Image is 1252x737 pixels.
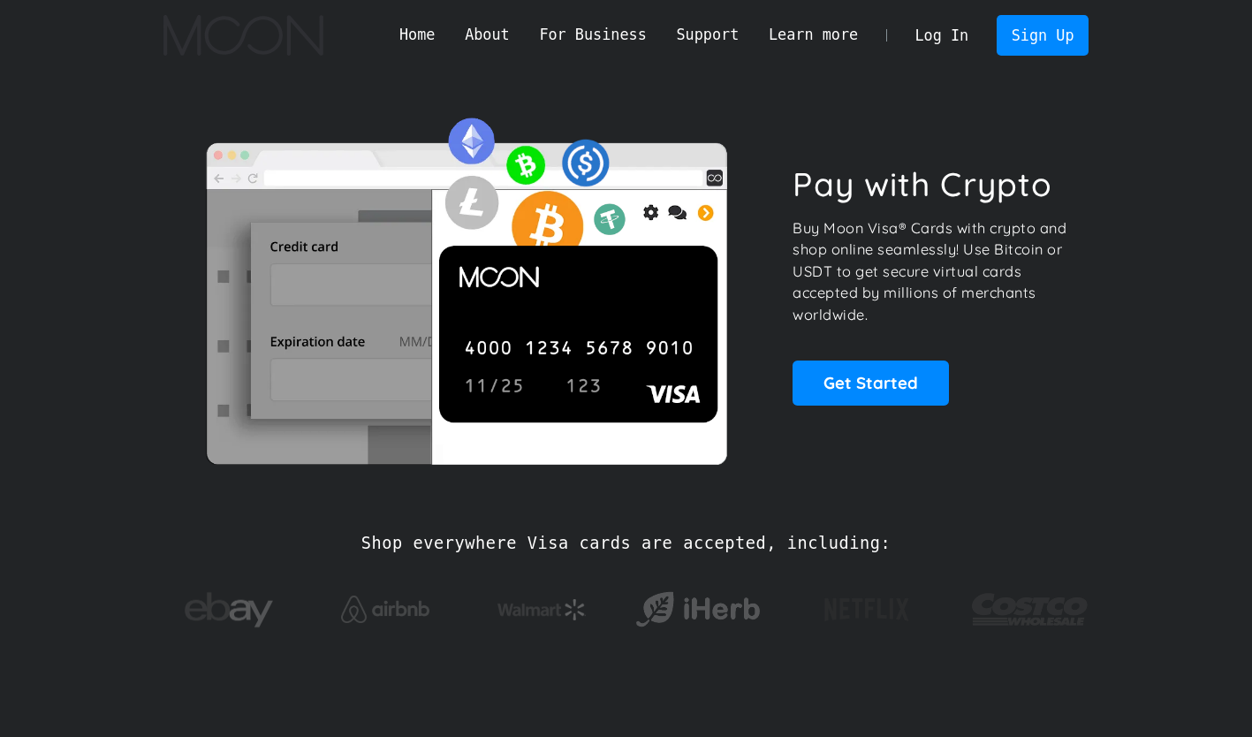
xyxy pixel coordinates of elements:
a: Log In [900,16,983,55]
a: Costco [971,558,1089,651]
h2: Shop everywhere Visa cards are accepted, including: [361,534,891,553]
img: Walmart [497,599,586,620]
a: ebay [163,565,295,647]
img: Moon Logo [163,15,323,56]
a: Sign Up [997,15,1089,55]
img: Netflix [823,588,911,632]
div: For Business [539,24,646,46]
a: Airbnb [319,578,451,632]
p: Buy Moon Visa® Cards with crypto and shop online seamlessly! Use Bitcoin or USDT to get secure vi... [793,217,1069,326]
img: ebay [185,582,273,638]
div: For Business [525,24,662,46]
img: iHerb [632,587,763,633]
div: About [465,24,510,46]
a: home [163,15,323,56]
h1: Pay with Crypto [793,164,1052,204]
a: Walmart [475,581,607,629]
a: iHerb [632,569,763,642]
div: Support [676,24,739,46]
div: Learn more [769,24,858,46]
a: Home [384,24,450,46]
a: Get Started [793,361,949,405]
img: Costco [971,576,1089,642]
div: Learn more [754,24,873,46]
img: Moon Cards let you spend your crypto anywhere Visa is accepted. [163,105,769,464]
img: Airbnb [341,596,429,623]
a: Netflix [788,570,946,641]
div: About [450,24,524,46]
div: Support [662,24,754,46]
